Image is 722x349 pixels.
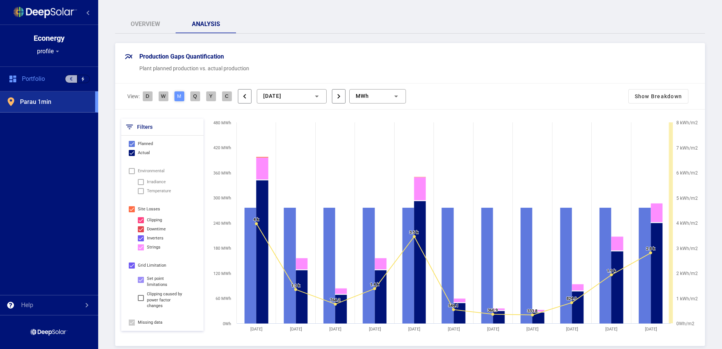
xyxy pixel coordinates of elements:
[147,291,185,309] div: Clipping caused by power factor changes
[223,321,231,326] text: 0Wh
[82,301,91,310] mat-icon: chevron_right
[21,301,33,309] div: Help
[147,243,160,252] div: Strings
[138,167,165,176] span: environmental
[676,246,698,251] tspan: 3 kWh/m2
[37,48,54,55] span: profile
[222,91,232,101] button: C
[566,327,578,332] tspan: [DATE]
[147,234,164,243] div: Inverters
[676,120,698,125] tspan: 8 kWh/m2
[676,221,698,226] tspan: 4 kWh/m2
[213,196,231,201] tspan: 300 MWh
[213,221,231,226] tspan: 240 MWh
[138,205,160,214] span: Site Losses
[606,327,618,332] tspan: [DATE]
[629,90,688,103] button: Show Breakdown
[527,309,537,313] tspan: 333.8
[139,52,224,61] div: Production Gaps Quantification
[22,75,45,83] span: Portfolio
[147,276,185,287] div: Set point limitations
[138,139,153,148] span: Planned
[138,318,162,327] span: Missing data
[607,269,616,273] tspan: 1.9 k
[263,93,281,99] span: [DATE]
[251,327,263,332] tspan: [DATE]
[676,296,698,301] tspan: 1 kWh/m2
[646,246,655,251] tspan: 2.8 k
[65,75,77,83] div: €
[527,327,539,332] tspan: [DATE]
[138,148,150,158] span: Actual
[213,271,231,276] tspan: 120 MWh
[159,91,168,101] button: W
[409,230,418,235] tspan: 3.5 k
[147,225,166,234] div: Downtime
[127,93,143,100] span: View:
[143,91,153,101] button: D
[676,170,698,176] tspan: 6 kWh/m2
[370,282,379,287] tspan: 1.4 k
[20,98,51,106] span: Parau 1min
[330,298,340,303] tspan: 764.2
[115,15,176,33] a: Overview
[291,283,300,288] tspan: 1.3 k
[676,271,698,276] tspan: 2 kWh/m2
[34,34,65,42] div: Econergy
[487,327,499,332] tspan: [DATE]
[176,15,236,33] a: Analysis
[139,65,540,72] div: Plant planned production vs. actual production
[190,91,200,101] button: Q
[241,90,249,103] mat-icon: chevron_left
[488,308,498,313] tspan: 360.9
[369,327,381,332] tspan: [DATE]
[408,327,420,332] tspan: [DATE]
[253,217,259,222] tspan: 4 k
[448,303,458,308] tspan: 544.1
[216,296,231,301] tspan: 60 MWh
[206,91,216,101] button: Y
[83,8,93,17] mat-icon: chevron_left
[290,327,302,332] tspan: [DATE]
[137,122,153,131] span: Filters
[676,321,694,326] text: 0Wh/m2
[213,145,231,150] tspan: 420 MWh
[645,327,657,332] tspan: [DATE]
[147,178,166,187] span: Irradiance
[213,120,231,125] tspan: 480 MWh
[174,91,184,101] button: M
[54,48,61,55] mat-icon: arrow_drop_down
[335,90,343,103] mat-icon: chevron_right
[213,171,231,176] tspan: 360 MWh
[329,327,341,332] tspan: [DATE]
[676,145,698,151] tspan: 7 kWh/m2
[448,327,460,332] tspan: [DATE]
[566,296,577,301] tspan: 824.9
[138,261,166,270] span: Grid limitation
[147,216,162,225] div: Clipping
[356,93,369,99] span: MWh
[676,196,698,201] tspan: 5 kWh/m2
[213,246,231,251] tspan: 180 MWh
[147,187,171,196] span: Temperature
